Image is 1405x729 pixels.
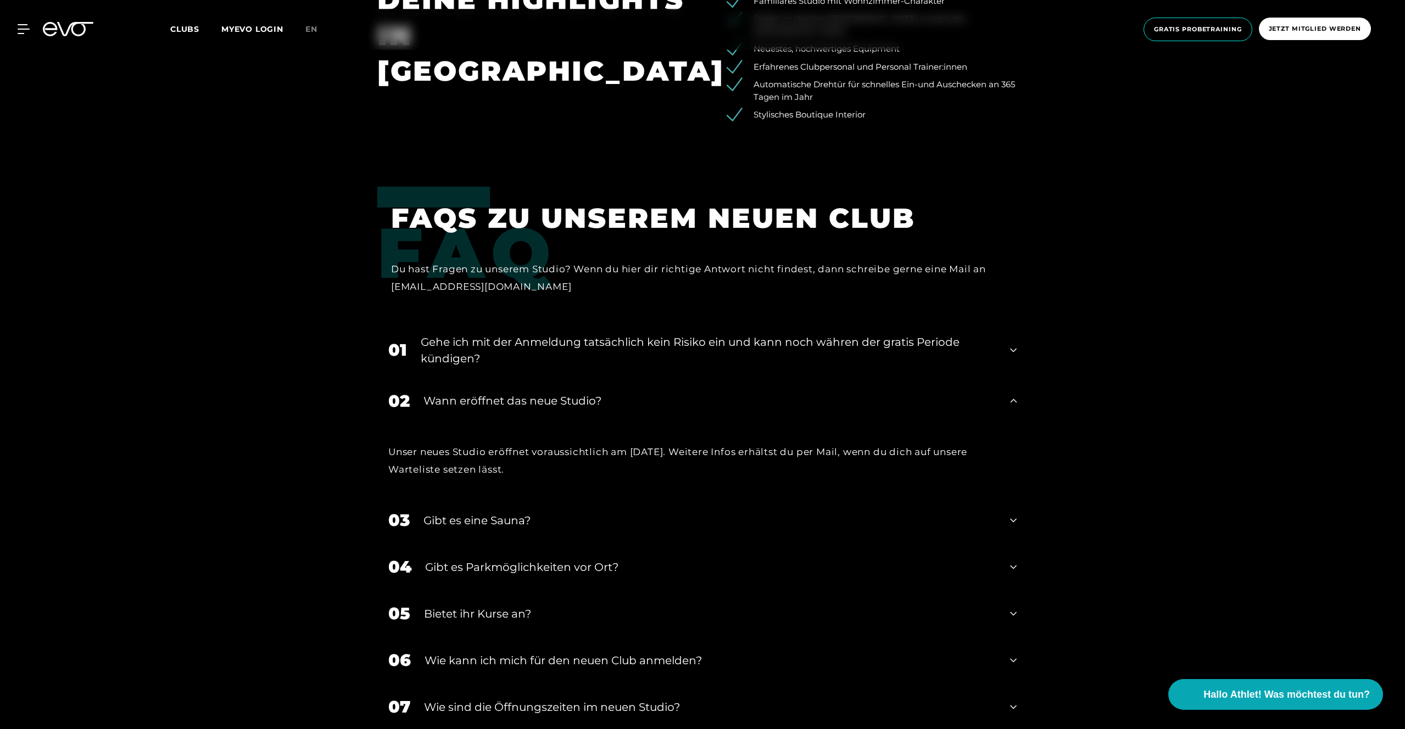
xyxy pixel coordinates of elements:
span: Gratis Probetraining [1154,25,1242,34]
li: Automatische Drehtür für schnelles Ein-und Auschecken an 365 Tagen im Jahr [734,78,1028,103]
div: Wie kann ich mich für den neuen Club anmelden? [425,652,996,669]
li: Stylisches Boutique Interior [734,109,1028,121]
span: Clubs [170,24,199,34]
span: Jetzt Mitglied werden [1269,24,1361,33]
span: Hallo Athlet! Was möchtest du tun? [1203,687,1370,702]
div: 03 [388,508,410,532]
div: Du hast Fragen zu unserem Studio? Wenn du hier dir richtige Antwort nicht findest, dann schreibe ... [391,260,1000,296]
button: Hallo Athlet! Was möchtest du tun? [1168,679,1383,710]
li: Erfahrenes Clubpersonal und Personal Trainer:innen [734,61,1028,74]
a: Clubs [170,24,221,34]
div: 04 [388,554,411,579]
div: 02 [388,389,410,413]
div: 05 [388,601,410,626]
div: Gehe ich mit der Anmeldung tatsächlich kein Risiko ein und kann noch währen der gratis Periode kü... [421,334,996,367]
a: en [305,23,331,36]
div: 07 [388,694,410,719]
h1: FAQS ZU UNSEREM NEUEN CLUB [391,200,1000,236]
div: Unser neues Studio eröffnet voraussichtlich am [DATE]. Weitere Infos erhältst du per Mail, wenn d... [388,443,1017,479]
span: en [305,24,317,34]
div: Wann eröffnet das neue Studio? [423,392,996,409]
a: Gratis Probetraining [1140,18,1256,41]
div: Bietet ihr Kurse an? [424,605,996,622]
div: Gibt es Parkmöglichkeiten vor Ort? [425,559,996,575]
a: MYEVO LOGIN [221,24,283,34]
div: ​Wie sind die Öffnungszeiten im neuen Studio? [424,699,996,715]
a: Jetzt Mitglied werden [1256,18,1374,41]
div: 01 [388,338,407,362]
div: 06 [388,648,411,672]
div: Gibt es eine Sauna? [423,512,996,529]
